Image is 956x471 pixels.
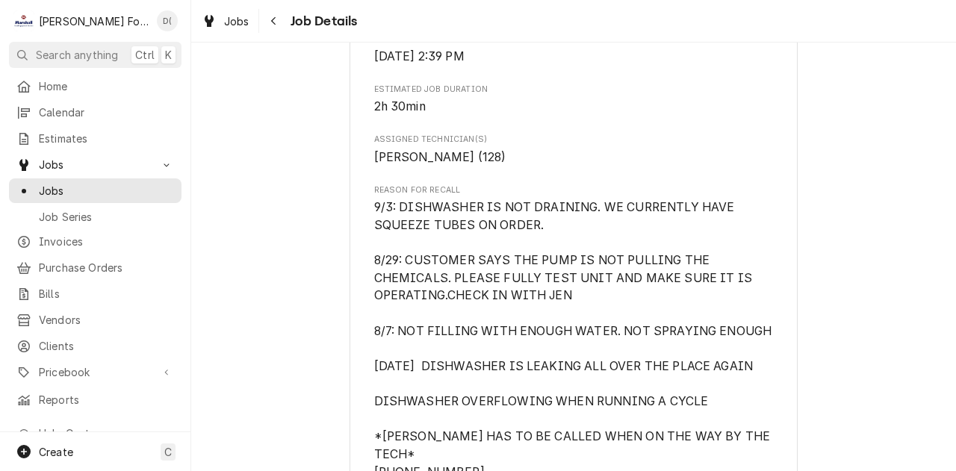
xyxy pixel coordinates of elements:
span: Help Center [39,425,173,441]
span: Jobs [39,157,152,172]
div: D( [157,10,178,31]
button: Navigate back [262,9,286,33]
a: Bills [9,281,181,306]
a: Home [9,74,181,99]
button: Search anythingCtrlK [9,42,181,68]
span: Bills [39,286,174,302]
div: David Testa (92)'s Avatar [157,10,178,31]
a: Go to Help Center [9,421,181,446]
span: Pricebook [39,364,152,380]
a: Jobs [196,9,255,34]
span: Jobs [39,183,174,199]
div: Marshall Food Equipment Service's Avatar [13,10,34,31]
span: Clients [39,338,174,354]
span: Jobs [224,13,249,29]
a: Invoices [9,229,181,254]
div: [PERSON_NAME] Food Equipment Service [39,13,149,29]
div: M [13,10,34,31]
span: Create [39,446,73,458]
span: C [164,444,172,460]
span: Estimated Job Duration [374,84,774,96]
a: Vendors [9,308,181,332]
a: Purchase Orders [9,255,181,280]
a: Reports [9,387,181,412]
span: Estimated Job Duration [374,98,774,116]
a: Go to Pricebook [9,360,181,384]
span: Calendar [39,105,174,120]
span: Purchase Orders [39,260,174,275]
span: Estimates [39,131,174,146]
div: Last Modified [374,33,774,65]
span: Reports [39,392,174,408]
a: Calendar [9,100,181,125]
span: [PERSON_NAME] (128) [374,150,506,164]
a: Job Series [9,205,181,229]
a: Jobs [9,178,181,203]
div: Estimated Job Duration [374,84,774,116]
div: Assigned Technician(s) [374,134,774,166]
span: Invoices [39,234,174,249]
a: Clients [9,334,181,358]
span: Reason For Recall [374,184,774,196]
span: 2h 30min [374,99,426,113]
span: Home [39,78,174,94]
span: [DATE] 2:39 PM [374,49,465,63]
a: Go to Jobs [9,152,181,177]
span: Assigned Technician(s) [374,134,774,146]
a: Estimates [9,126,181,151]
span: Vendors [39,312,174,328]
span: Last Modified [374,48,774,66]
span: Job Details [286,11,358,31]
span: Assigned Technician(s) [374,149,774,166]
span: K [165,47,172,63]
span: Job Series [39,209,174,225]
span: Search anything [36,47,118,63]
span: Ctrl [135,47,155,63]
